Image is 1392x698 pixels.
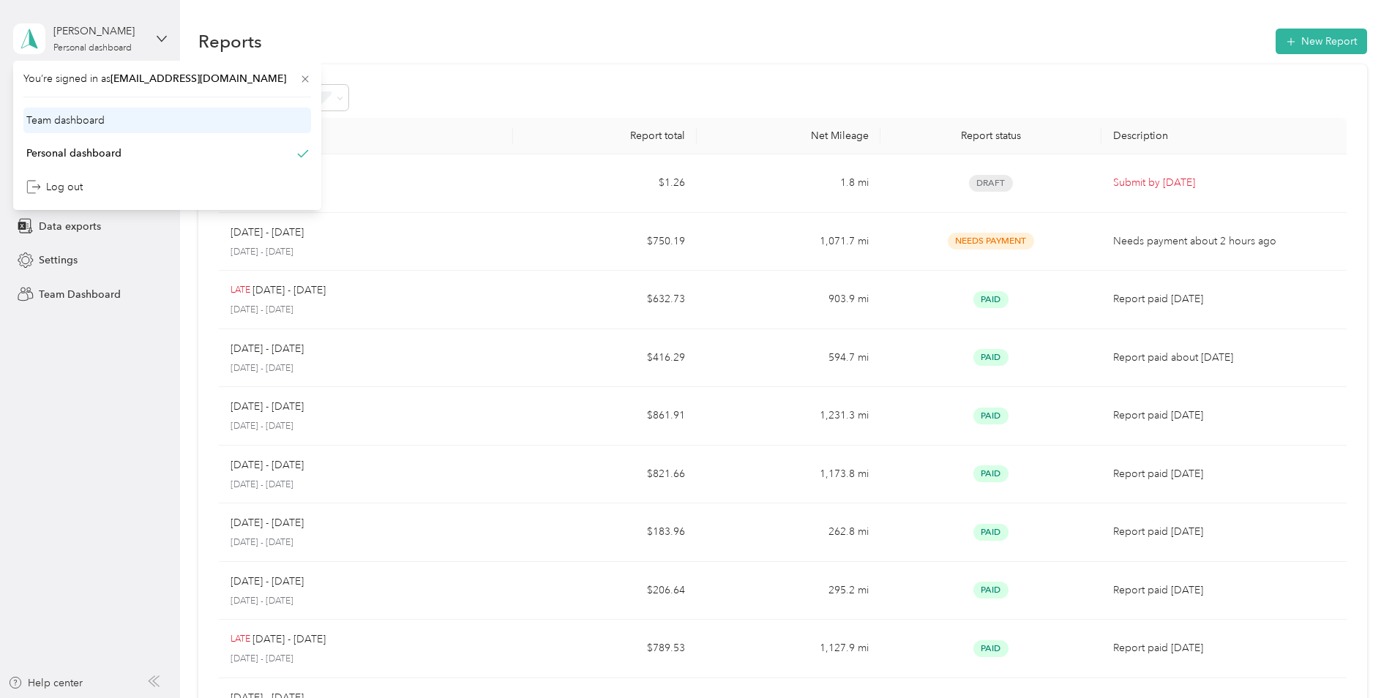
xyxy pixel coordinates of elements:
[231,457,304,473] p: [DATE] - [DATE]
[231,304,501,317] p: [DATE] - [DATE]
[513,213,697,271] td: $750.19
[697,213,880,271] td: 1,071.7 mi
[231,225,304,241] p: [DATE] - [DATE]
[219,118,513,154] th: Report name
[697,446,880,504] td: 1,173.8 mi
[697,329,880,388] td: 594.7 mi
[513,562,697,620] td: $206.64
[231,187,501,200] p: [DATE] - [DATE]
[231,341,304,357] p: [DATE] - [DATE]
[23,71,311,86] span: You’re signed in as
[231,479,501,492] p: [DATE] - [DATE]
[513,446,697,504] td: $821.66
[697,562,880,620] td: 295.2 mi
[231,536,501,549] p: [DATE] - [DATE]
[1113,582,1335,598] p: Report paid [DATE]
[1276,29,1367,54] button: New Report
[231,246,501,259] p: [DATE] - [DATE]
[53,44,132,53] div: Personal dashboard
[1113,640,1335,656] p: Report paid [DATE]
[231,653,501,666] p: [DATE] - [DATE]
[8,675,83,691] button: Help center
[1113,466,1335,482] p: Report paid [DATE]
[948,233,1034,249] span: Needs Payment
[111,72,286,85] span: [EMAIL_ADDRESS][DOMAIN_NAME]
[252,282,326,299] p: [DATE] - [DATE]
[26,146,121,161] div: Personal dashboard
[39,252,78,268] span: Settings
[231,284,250,297] p: LATE
[697,154,880,213] td: 1.8 mi
[513,154,697,213] td: $1.26
[39,287,121,302] span: Team Dashboard
[231,362,501,375] p: [DATE] - [DATE]
[231,574,304,590] p: [DATE] - [DATE]
[1113,175,1335,191] p: Submit by [DATE]
[973,408,1009,424] span: Paid
[231,420,501,433] p: [DATE] - [DATE]
[973,524,1009,541] span: Paid
[513,620,697,678] td: $789.53
[513,118,697,154] th: Report total
[231,515,304,531] p: [DATE] - [DATE]
[513,503,697,562] td: $183.96
[697,387,880,446] td: 1,231.3 mi
[1113,350,1335,366] p: Report paid about [DATE]
[973,582,1009,598] span: Paid
[1113,291,1335,307] p: Report paid [DATE]
[513,271,697,329] td: $632.73
[231,399,304,415] p: [DATE] - [DATE]
[39,219,101,234] span: Data exports
[1101,118,1347,154] th: Description
[1113,233,1335,249] p: Needs payment about 2 hours ago
[513,387,697,446] td: $861.91
[252,631,326,648] p: [DATE] - [DATE]
[973,465,1009,482] span: Paid
[1113,408,1335,424] p: Report paid [DATE]
[697,503,880,562] td: 262.8 mi
[973,349,1009,366] span: Paid
[26,113,105,128] div: Team dashboard
[697,271,880,329] td: 903.9 mi
[53,23,145,39] div: [PERSON_NAME]
[697,620,880,678] td: 1,127.9 mi
[231,595,501,608] p: [DATE] - [DATE]
[1113,524,1335,540] p: Report paid [DATE]
[1310,616,1392,698] iframe: Everlance-gr Chat Button Frame
[231,633,250,646] p: LATE
[513,329,697,388] td: $416.29
[973,291,1009,308] span: Paid
[973,640,1009,657] span: Paid
[198,34,262,49] h1: Reports
[26,179,83,195] div: Log out
[969,175,1013,192] span: Draft
[892,130,1089,142] div: Report status
[697,118,880,154] th: Net Mileage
